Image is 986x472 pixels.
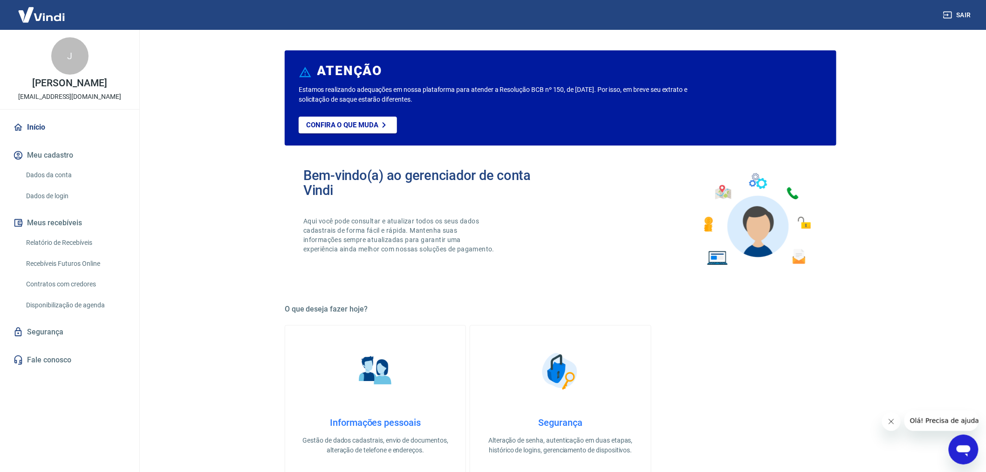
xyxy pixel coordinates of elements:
a: Recebíveis Futuros Online [22,254,128,273]
img: Vindi [11,0,72,29]
button: Meu cadastro [11,145,128,166]
a: Confira o que muda [299,117,397,133]
a: Dados de login [22,187,128,206]
img: Informações pessoais [352,348,399,395]
iframe: Fechar mensagem [882,412,901,431]
p: Alteração de senha, autenticação em duas etapas, histórico de logins, gerenciamento de dispositivos. [485,436,636,455]
img: Segurança [537,348,584,395]
span: Olá! Precisa de ajuda? [6,7,78,14]
h5: O que deseja fazer hoje? [285,305,836,314]
p: Aqui você pode consultar e atualizar todos os seus dados cadastrais de forma fácil e rápida. Mant... [303,216,496,254]
div: J [51,37,89,75]
a: Dados da conta [22,166,128,185]
iframe: Mensagem da empresa [904,410,979,431]
h2: Bem-vindo(a) ao gerenciador de conta Vindi [303,168,561,198]
p: [PERSON_NAME] [32,78,107,88]
h4: Informações pessoais [300,417,451,428]
a: Fale conosco [11,350,128,370]
button: Sair [941,7,975,24]
a: Relatório de Recebíveis [22,233,128,252]
p: Estamos realizando adequações em nossa plataforma para atender a Resolução BCB nº 150, de [DATE].... [299,85,718,104]
p: Confira o que muda [306,121,378,129]
p: Gestão de dados cadastrais, envio de documentos, alteração de telefone e endereços. [300,436,451,455]
button: Meus recebíveis [11,213,128,233]
a: Início [11,117,128,138]
p: [EMAIL_ADDRESS][DOMAIN_NAME] [18,92,121,102]
h4: Segurança [485,417,636,428]
iframe: Botão para abrir a janela de mensagens [949,435,979,465]
a: Contratos com credores [22,275,128,294]
h6: ATENÇÃO [317,66,382,76]
a: Disponibilização de agenda [22,296,128,315]
a: Segurança [11,322,128,342]
img: Imagem de um avatar masculino com diversos icones exemplificando as funcionalidades do gerenciado... [696,168,818,271]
